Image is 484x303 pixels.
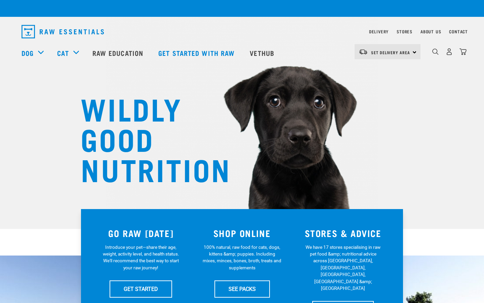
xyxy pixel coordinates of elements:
img: van-moving.png [359,49,368,55]
span: Set Delivery Area [371,51,410,54]
a: Contact [449,30,468,33]
p: 100% natural, raw food for cats, dogs, kittens &amp; puppies. Including mixes, minces, bones, bro... [203,244,282,271]
a: Delivery [369,30,389,33]
a: Get started with Raw [152,39,243,66]
h3: SHOP ONLINE [196,228,289,238]
img: home-icon@2x.png [459,48,467,55]
a: Raw Education [86,39,152,66]
a: About Us [420,30,441,33]
h3: GO RAW [DATE] [94,228,188,238]
img: Raw Essentials Logo [22,25,104,38]
a: SEE PACKS [214,280,270,297]
a: Stores [397,30,412,33]
h1: WILDLY GOOD NUTRITION [81,93,215,183]
h3: STORES & ADVICE [296,228,390,238]
p: We have 17 stores specialising in raw pet food &amp; nutritional advice across [GEOGRAPHIC_DATA],... [304,244,382,292]
img: home-icon-1@2x.png [432,48,439,55]
nav: dropdown navigation [16,22,468,41]
img: user.png [446,48,453,55]
a: Dog [22,48,34,58]
p: Introduce your pet—share their age, weight, activity level, and health status. We'll recommend th... [102,244,180,271]
a: Vethub [243,39,283,66]
a: Cat [57,48,69,58]
a: GET STARTED [110,280,172,297]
